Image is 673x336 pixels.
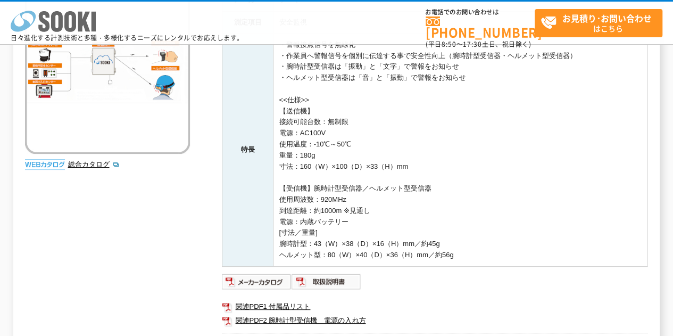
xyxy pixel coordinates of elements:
a: [PHONE_NUMBER] [426,17,535,38]
td: ・警報接点信号を無線化 ・作業員へ警報信号を個別に伝達する事で安全性向上（腕時計型受信器・ヘルメット型受信器） ・腕時計型受信器は「振動」と「文字」で警報をお知らせ ・ヘルメット型受信器は「音」... [273,34,647,266]
th: 特長 [222,34,273,266]
a: 関連PDF1 付属品リスト [222,300,647,314]
span: はこちら [541,10,662,36]
img: webカタログ [25,159,65,170]
span: 17:30 [463,39,482,49]
a: 総合カタログ [68,160,120,168]
a: 取扱説明書 [292,280,361,288]
img: 取扱説明書 [292,273,361,290]
strong: お見積り･お問い合わせ [562,12,652,24]
a: お見積り･お問い合わせはこちら [535,9,662,37]
a: 関連PDF2 腕時計型受信機 電源の入れ方 [222,314,647,327]
img: メーカーカタログ [222,273,292,290]
span: (平日 ～ 土日、祝日除く) [426,39,531,49]
p: 日々進化する計測技術と多種・多様化するニーズにレンタルでお応えします。 [11,35,244,41]
a: メーカーカタログ [222,280,292,288]
span: 8:50 [442,39,456,49]
span: お電話でのお問い合わせは [426,9,535,15]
